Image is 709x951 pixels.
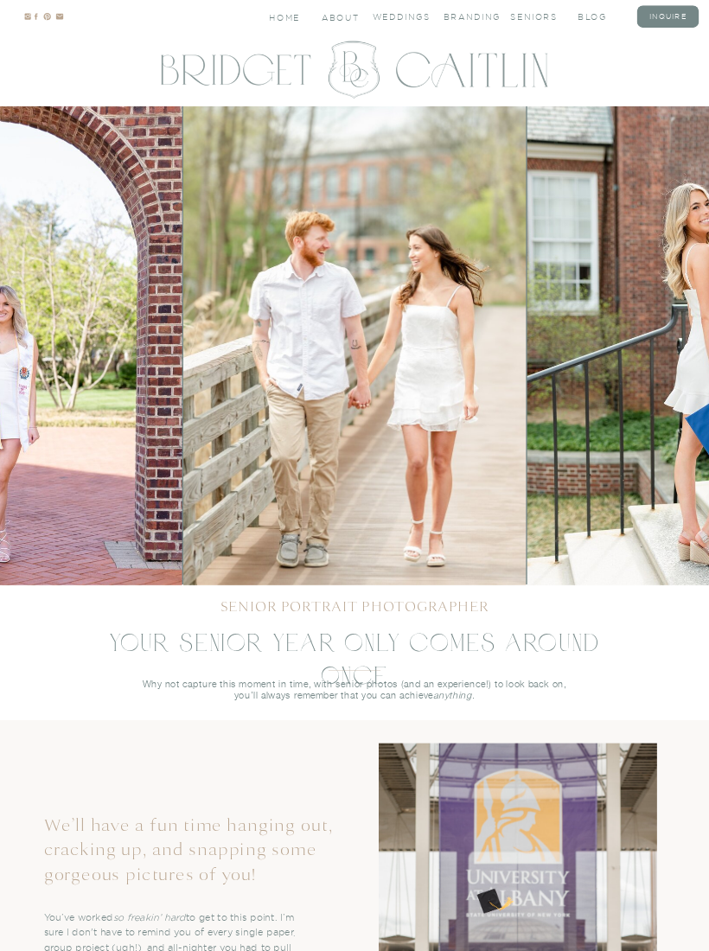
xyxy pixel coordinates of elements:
a: inquire [645,11,693,22]
a: Home [269,12,302,22]
h2: We’ll have a fun time hanging out, cracking up, and snapping some gorgeous pictures of you! [44,813,345,886]
p: Why not capture this moment in time, with senior photos (and an experience!) to look back on, you... [134,679,575,712]
h1: senior portrait photographer [134,599,575,622]
i: so freakin’ hard [113,912,186,922]
a: Weddings [373,11,420,22]
i: anything [433,690,472,701]
a: branding [444,11,491,22]
a: seniors [510,11,558,22]
a: blog [578,11,625,22]
h2: Your senior year only comes around once [72,626,638,661]
a: About [322,12,357,22]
